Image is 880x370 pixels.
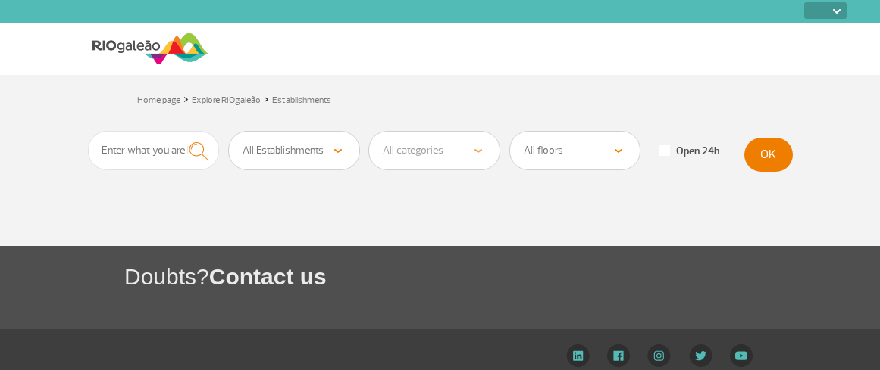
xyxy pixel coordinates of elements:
[209,264,327,289] span: Contact us
[659,145,719,158] label: Open 24h
[566,344,590,367] img: LinkedIn
[607,344,630,367] img: Facebook
[88,131,220,170] input: Enter what you are looking for
[137,95,180,106] a: Home page
[730,344,753,367] img: YouTube
[124,261,880,292] h1: Doubts?
[183,90,189,107] a: >
[192,95,261,106] a: Explore RIOgaleão
[689,344,712,367] img: Twitter
[272,95,331,106] a: Establishments
[744,138,793,172] button: OK
[647,344,671,367] img: Instagram
[264,90,269,107] a: >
